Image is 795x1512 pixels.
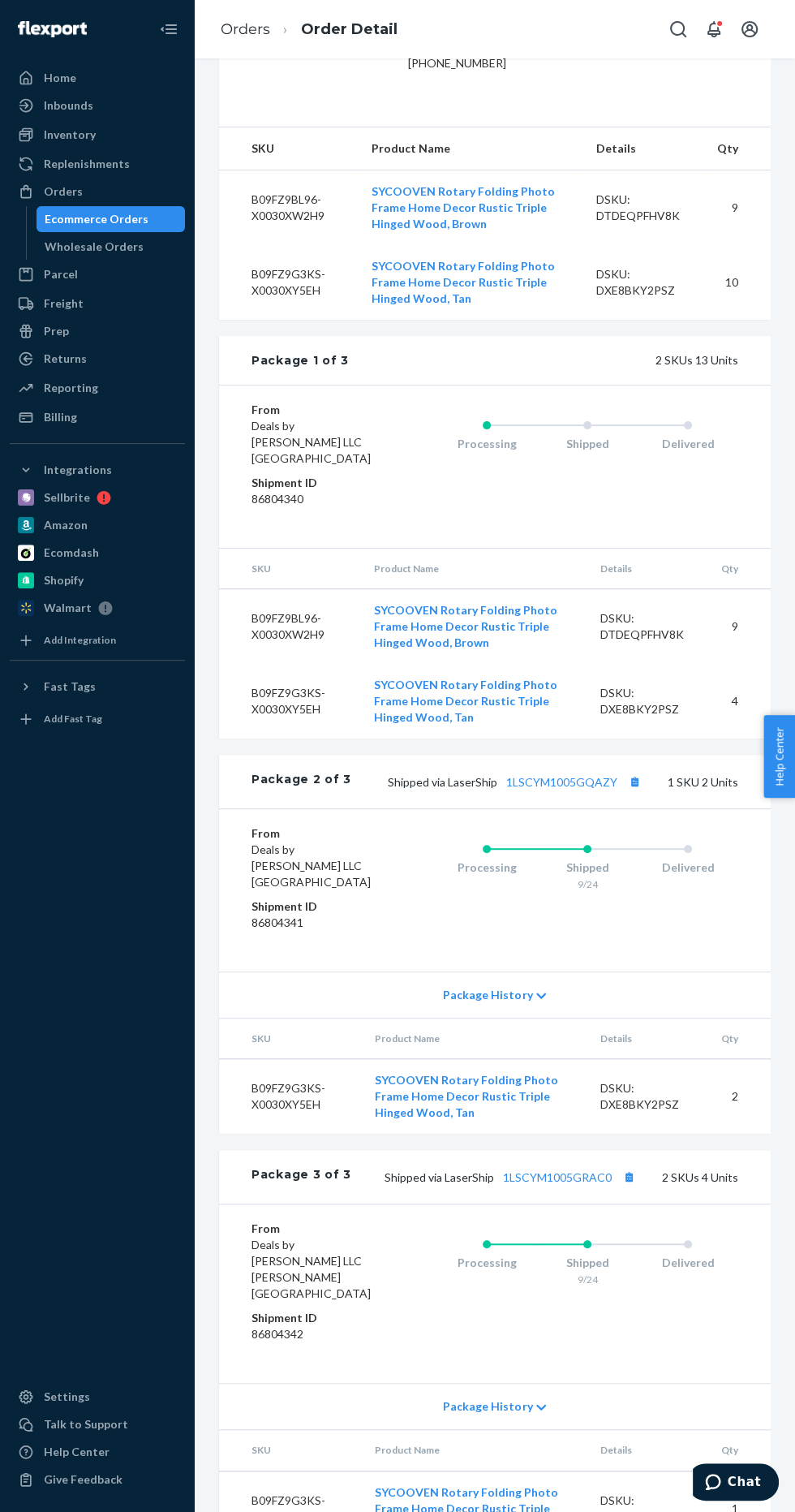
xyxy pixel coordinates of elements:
[44,409,77,425] div: Billing
[388,775,645,789] span: Shipped via LaserShip
[251,1221,372,1237] dt: From
[10,1467,185,1493] button: Give Feedback
[359,127,582,170] th: Product Name
[44,572,84,588] div: Shopify
[537,1255,638,1271] div: Shipped
[503,1170,612,1184] a: 1LSCYM1005GRAC0
[443,1398,532,1415] span: Package History
[10,122,185,148] a: Inventory
[44,600,92,616] div: Walmart
[443,987,532,1003] span: Package History
[10,1384,185,1410] a: Settings
[362,1019,587,1059] th: Product Name
[10,346,185,372] a: Returns
[44,545,99,561] div: Ecomdash
[44,323,69,339] div: Prep
[44,1389,90,1405] div: Settings
[219,664,361,739] td: B09FZ9G3KS-X0030XY5EH
[599,610,695,643] div: DSKU: DTDEQPFHV8K
[44,380,98,396] div: Reporting
[10,674,185,700] button: Fast Tags
[638,1255,738,1271] div: Delivered
[10,151,185,177] a: Replenishments
[708,1059,771,1135] td: 2
[18,21,87,37] img: Flexport logo
[599,1080,695,1113] div: DSKU: DXE8BKY2PSZ
[251,898,372,915] dt: Shipment ID
[37,234,186,260] a: Wholesale Orders
[708,1019,771,1059] th: Qty
[219,589,361,665] td: B09FZ9BL96-X0030XW2H9
[10,595,185,621] a: Walmart
[44,1444,110,1460] div: Help Center
[219,1059,362,1135] td: B09FZ9G3KS-X0030XY5EH
[208,6,410,54] ol: breadcrumbs
[582,127,704,170] th: Details
[372,259,555,305] a: SYCOOVEN Rotary Folding Photo Frame Home Decor Rustic Triple Hinged Wood, Tan
[733,13,766,45] button: Open account menu
[362,1430,587,1471] th: Product Name
[44,712,102,726] div: Add Fast Tag
[219,1019,362,1059] th: SKU
[385,1170,639,1184] span: Shipped via LaserShip
[638,436,738,452] div: Delivered
[44,70,76,86] div: Home
[251,402,372,418] dt: From
[44,462,112,478] div: Integrations
[221,20,270,38] a: Orders
[251,352,349,368] div: Package 1 of 3
[219,170,359,246] td: B09FZ9BL96-X0030XW2H9
[10,485,185,510] a: Sellbrite
[44,266,78,282] div: Parcel
[44,1471,122,1488] div: Give Feedback
[44,633,116,647] div: Add Integration
[10,404,185,430] a: Billing
[219,127,359,170] th: SKU
[698,13,730,45] button: Open notifications
[587,1019,708,1059] th: Details
[537,436,638,452] div: Shipped
[599,685,695,717] div: DSKU: DXE8BKY2PSZ
[361,549,587,589] th: Product Name
[44,517,88,533] div: Amazon
[45,211,148,227] div: Ecommerce Orders
[537,877,638,891] div: 9/24
[10,318,185,344] a: Prep
[10,627,185,653] a: Add Integration
[251,1310,372,1326] dt: Shipment ID
[10,1439,185,1465] a: Help Center
[587,549,708,589] th: Details
[219,1430,362,1471] th: SKU
[587,1430,708,1471] th: Details
[251,825,372,842] dt: From
[704,170,771,246] td: 9
[10,512,185,538] a: Amazon
[251,1326,372,1342] dd: 86804342
[763,715,795,798] button: Help Center
[44,183,83,200] div: Orders
[251,475,372,491] dt: Shipment ID
[44,97,93,114] div: Inbounds
[44,1416,128,1432] div: Talk to Support
[374,603,557,649] a: SYCOOVEN Rotary Folding Photo Frame Home Decor Rustic Triple Hinged Wood, Brown
[10,567,185,593] a: Shopify
[437,436,538,452] div: Processing
[44,351,87,367] div: Returns
[351,771,738,792] div: 1 SKU 2 Units
[437,859,538,876] div: Processing
[708,1430,771,1471] th: Qty
[44,295,84,312] div: Freight
[693,1463,779,1504] iframe: Opens a widget where you can chat to one of our agents
[153,13,185,45] button: Close Navigation
[251,491,372,507] dd: 86804340
[251,771,351,792] div: Package 2 of 3
[251,1166,351,1187] div: Package 3 of 3
[44,156,130,172] div: Replenishments
[251,1238,371,1300] span: Deals by [PERSON_NAME] LLC [PERSON_NAME][GEOGRAPHIC_DATA]
[537,1273,638,1286] div: 9/24
[10,93,185,118] a: Inbounds
[624,771,645,792] button: Copy tracking number
[44,489,90,506] div: Sellbrite
[708,664,771,739] td: 4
